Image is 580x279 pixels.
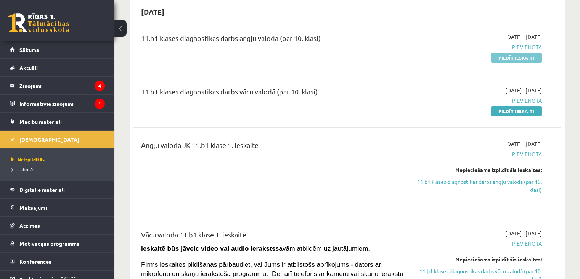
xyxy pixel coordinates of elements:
[141,33,405,47] div: 11.b1 klases diagnostikas darbs angļu valodā (par 10. klasi)
[19,186,65,193] span: Digitālie materiāli
[505,229,542,237] span: [DATE] - [DATE]
[10,199,105,216] a: Maksājumi
[491,106,542,116] a: Pildīt ieskaiti
[11,156,45,162] span: Neizpildītās
[141,245,276,252] strong: Ieskaitē būs jāveic video vai audio ieraksts
[416,178,542,194] a: 11.b1 klases diagnostikas darbs angļu valodā (par 10. klasi)
[19,240,80,247] span: Motivācijas programma
[10,59,105,76] a: Aktuāli
[19,95,105,112] legend: Informatīvie ziņojumi
[19,136,79,143] span: [DEMOGRAPHIC_DATA]
[95,81,105,91] i: 4
[505,140,542,148] span: [DATE] - [DATE]
[491,53,542,63] a: Pildīt ieskaiti
[10,113,105,130] a: Mācību materiāli
[10,253,105,270] a: Konferences
[10,77,105,94] a: Ziņojumi4
[141,245,370,252] span: savām atbildēm uz jautājumiem.
[11,156,107,163] a: Neizpildītās
[505,86,542,94] span: [DATE] - [DATE]
[11,166,34,172] span: Izlabotās
[141,229,405,243] div: Vācu valoda 11.b1 klase 1. ieskaite
[10,235,105,252] a: Motivācijas programma
[10,95,105,112] a: Informatīvie ziņojumi1
[19,46,39,53] span: Sākums
[8,13,69,32] a: Rīgas 1. Tālmācības vidusskola
[19,118,62,125] span: Mācību materiāli
[10,41,105,58] a: Sākums
[416,240,542,248] span: Pievienota
[416,166,542,174] div: Nepieciešams izpildīt šīs ieskaites:
[19,64,38,71] span: Aktuāli
[416,43,542,51] span: Pievienota
[10,217,105,234] a: Atzīmes
[133,3,172,21] h2: [DATE]
[19,258,51,265] span: Konferences
[19,222,40,229] span: Atzīmes
[95,99,105,109] i: 1
[19,199,105,216] legend: Maksājumi
[11,166,107,173] a: Izlabotās
[416,150,542,158] span: Pievienota
[416,255,542,263] div: Nepieciešams izpildīt šīs ieskaites:
[10,131,105,148] a: [DEMOGRAPHIC_DATA]
[505,33,542,41] span: [DATE] - [DATE]
[10,181,105,198] a: Digitālie materiāli
[141,86,405,101] div: 11.b1 klases diagnostikas darbs vācu valodā (par 10. klasi)
[19,77,105,94] legend: Ziņojumi
[141,140,405,154] div: Angļu valoda JK 11.b1 klase 1. ieskaite
[416,97,542,105] span: Pievienota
